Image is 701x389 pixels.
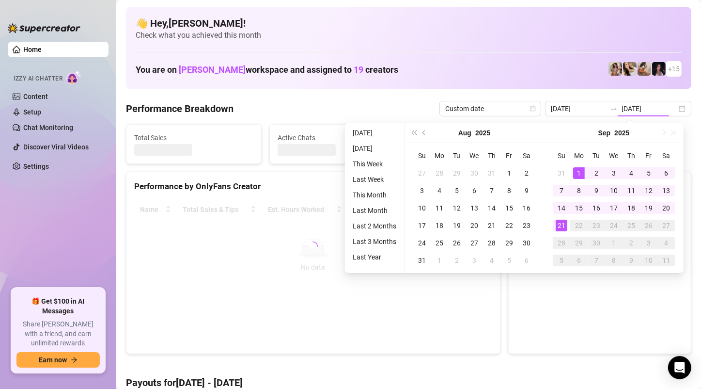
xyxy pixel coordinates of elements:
span: Custom date [445,101,535,116]
a: Setup [23,108,41,116]
span: + 15 [668,64,680,74]
img: AI Chatter [66,70,81,84]
a: Settings [23,162,49,170]
a: Discover Viral Videos [23,143,89,151]
span: Check what you achieved this month [136,30,682,41]
input: End date [622,103,677,114]
span: Total Sales [134,132,253,143]
span: 🎁 Get $100 in AI Messages [16,297,100,316]
span: to [610,105,618,113]
a: Content [23,93,48,100]
span: Messages Sent [421,132,540,143]
img: Avry (@avryjennervip) [608,62,622,76]
button: Earn nowarrow-right [16,352,100,368]
span: Earn now [39,356,67,364]
h1: You are on workspace and assigned to creators [136,65,398,75]
div: Open Intercom Messenger [668,356,691,379]
img: Avry (@avryjennerfree) [623,62,637,76]
span: Izzy AI Chatter [14,74,62,83]
img: Kayla (@kaylathaylababy) [638,62,651,76]
span: calendar [530,106,536,112]
span: Active Chats [278,132,397,143]
input: Start date [551,103,606,114]
img: logo-BBDzfeDw.svg [8,23,80,33]
a: Chat Monitoring [23,124,73,131]
span: swap-right [610,105,618,113]
span: arrow-right [71,357,78,363]
img: Baby (@babyyyybellaa) [652,62,666,76]
span: 19 [354,65,363,75]
h4: Performance Breakdown [126,102,234,115]
span: loading [308,241,318,252]
span: [PERSON_NAME] [179,65,246,75]
div: Sales by OnlyFans Creator [516,180,683,193]
div: Performance by OnlyFans Creator [134,180,492,193]
h4: 👋 Hey, [PERSON_NAME] ! [136,16,682,30]
span: Share [PERSON_NAME] with a friend, and earn unlimited rewards [16,320,100,348]
a: Home [23,46,42,53]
